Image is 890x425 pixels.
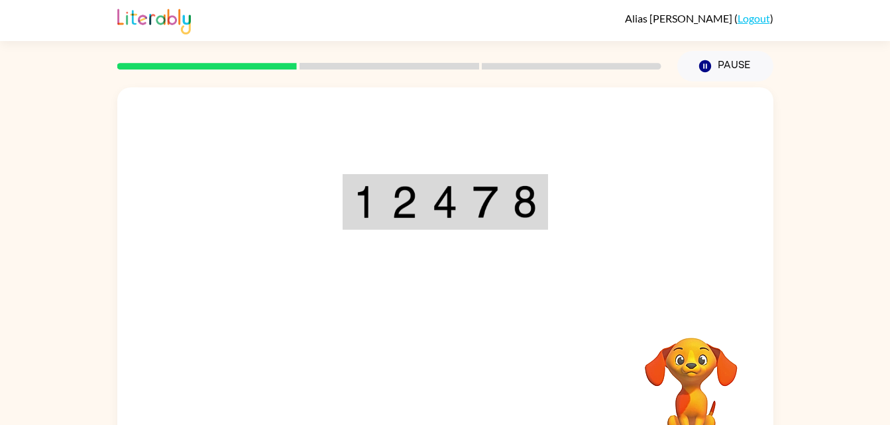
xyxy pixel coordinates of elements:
div: ( ) [625,12,773,24]
img: 7 [473,185,498,218]
img: 1 [353,185,377,218]
img: 2 [392,185,417,218]
span: Alias [PERSON_NAME] [625,12,734,24]
a: Logout [738,12,770,24]
img: Literably [117,5,191,34]
img: 4 [432,185,457,218]
button: Pause [677,51,773,81]
img: 8 [513,185,537,218]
